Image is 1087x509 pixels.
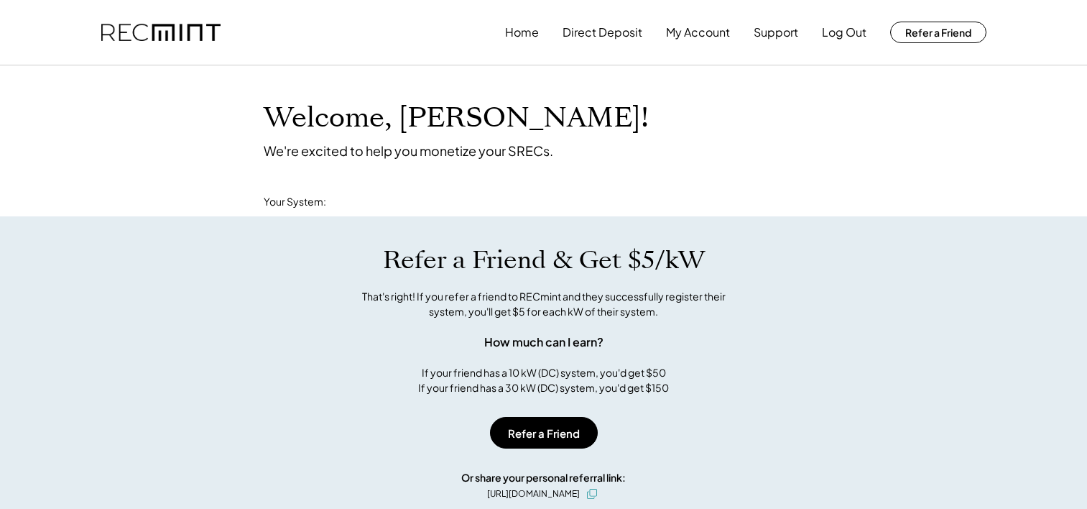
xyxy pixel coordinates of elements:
[264,101,649,135] h1: Welcome, [PERSON_NAME]!
[890,22,986,43] button: Refer a Friend
[505,18,539,47] button: Home
[101,24,221,42] img: recmint-logotype%403x.png
[461,470,626,485] div: Or share your personal referral link:
[484,334,603,351] div: How much can I earn?
[666,18,730,47] button: My Account
[822,18,866,47] button: Log Out
[754,18,798,47] button: Support
[346,289,741,319] div: That's right! If you refer a friend to RECmint and they successfully register their system, you'l...
[264,195,326,209] div: Your System:
[264,142,553,159] div: We're excited to help you monetize your SRECs.
[583,485,601,503] button: click to copy
[563,18,642,47] button: Direct Deposit
[418,365,669,395] div: If your friend has a 10 kW (DC) system, you'd get $50 If your friend has a 30 kW (DC) system, you...
[383,245,705,275] h1: Refer a Friend & Get $5/kW
[490,417,598,449] button: Refer a Friend
[487,487,580,500] div: [URL][DOMAIN_NAME]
